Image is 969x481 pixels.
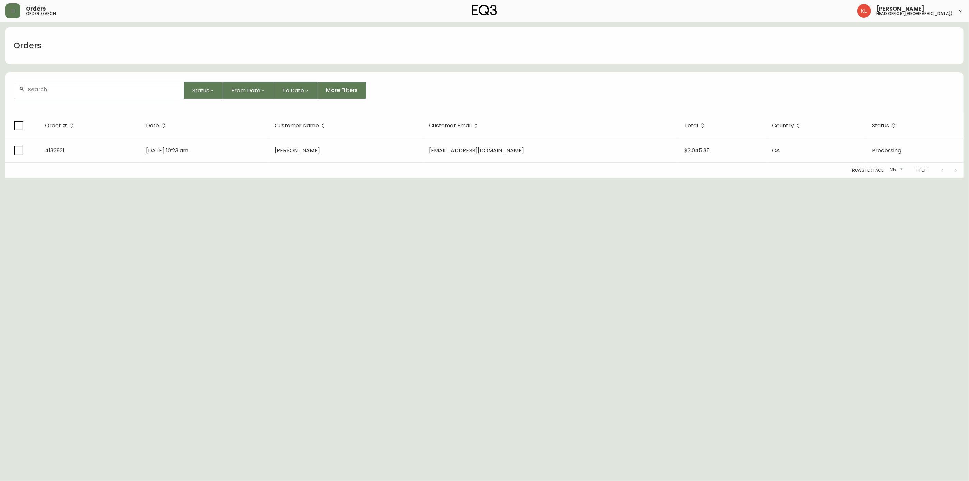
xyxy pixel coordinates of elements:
span: $3,045.35 [684,146,710,154]
p: Rows per page: [852,167,885,173]
h5: order search [26,12,56,16]
span: [EMAIL_ADDRESS][DOMAIN_NAME] [429,146,524,154]
span: Processing [872,146,902,154]
p: 1-1 of 1 [915,167,929,173]
span: CA [772,146,780,154]
img: logo [472,5,497,16]
span: [PERSON_NAME] [275,146,320,154]
span: 4132921 [45,146,64,154]
span: Date [146,123,168,129]
span: Status [872,123,898,129]
span: Date [146,124,159,128]
button: From Date [223,82,274,99]
input: Search [28,86,178,93]
span: Total [684,123,707,129]
span: Order # [45,123,76,129]
button: To Date [274,82,318,99]
span: Customer Email [429,124,472,128]
div: 25 [887,165,904,176]
h5: head office ([GEOGRAPHIC_DATA]) [876,12,953,16]
span: Status [192,86,209,95]
span: Customer Name [275,123,328,129]
button: More Filters [318,82,366,99]
span: Country [772,123,803,129]
span: Customer Email [429,123,480,129]
span: Total [684,124,698,128]
span: Customer Name [275,124,319,128]
span: Orders [26,6,46,12]
span: More Filters [326,87,358,94]
img: 2c0c8aa7421344cf0398c7f872b772b5 [857,4,871,18]
span: Order # [45,124,67,128]
span: Country [772,124,794,128]
span: To Date [282,86,304,95]
span: [PERSON_NAME] [876,6,924,12]
button: Status [184,82,223,99]
span: [DATE] 10:23 am [146,146,188,154]
h1: Orders [14,40,42,51]
span: From Date [231,86,260,95]
span: Status [872,124,889,128]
